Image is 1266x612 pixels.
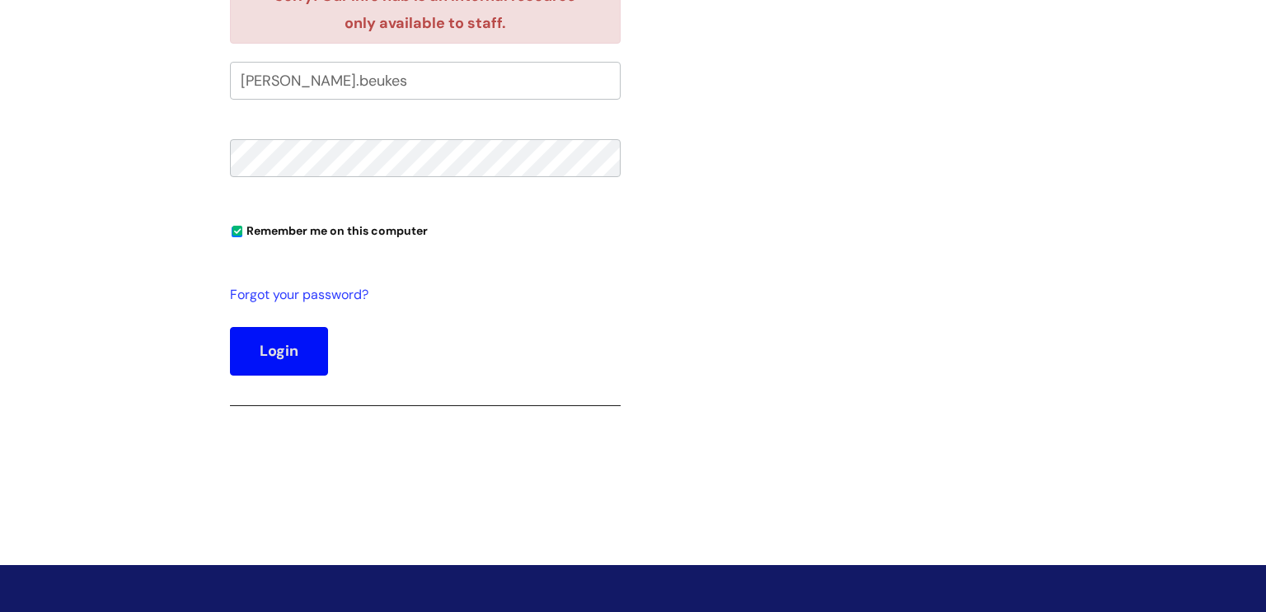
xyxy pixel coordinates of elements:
[230,327,328,375] button: Login
[230,283,612,307] a: Forgot your password?
[230,220,428,238] label: Remember me on this computer
[230,217,621,243] div: You can uncheck this option if you're logging in from a shared device
[232,227,242,237] input: Remember me on this computer
[230,62,621,100] input: Your e-mail address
